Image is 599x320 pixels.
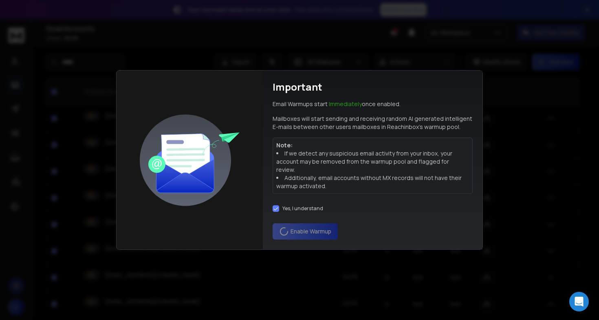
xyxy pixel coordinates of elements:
[569,292,589,311] div: Open Intercom Messenger
[276,174,469,190] li: Additionally, email accounts without MX records will not have their warmup activated.
[276,141,469,149] p: Note:
[282,205,323,212] label: Yes, I understand
[273,100,401,108] p: Email Warmups start once enabled.
[273,115,473,131] p: Mailboxes will start sending and receiving random AI generated intelligent E-mails between other ...
[329,100,362,108] span: Immediately
[276,149,469,174] li: If we detect any suspicious email activity from your inbox, your account may be removed from the ...
[273,80,322,93] h1: Important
